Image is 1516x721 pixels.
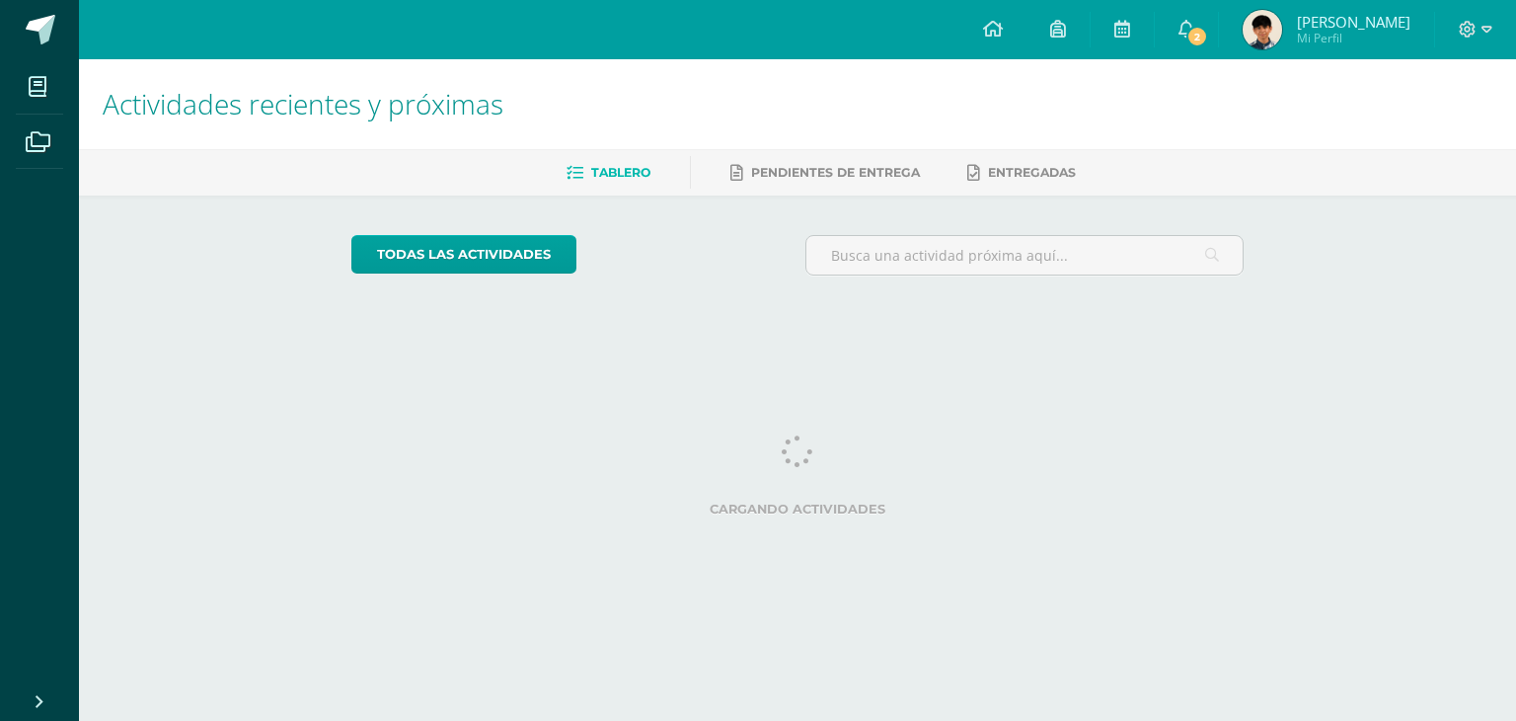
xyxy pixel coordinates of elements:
[591,165,650,180] span: Tablero
[351,502,1245,517] label: Cargando actividades
[1243,10,1282,49] img: f76073ca312b03dd87f23b6b364bf11e.png
[730,157,920,189] a: Pendientes de entrega
[1186,26,1208,47] span: 2
[351,235,576,274] a: todas las Actividades
[1297,12,1410,32] span: [PERSON_NAME]
[751,165,920,180] span: Pendientes de entrega
[567,157,650,189] a: Tablero
[806,236,1244,275] input: Busca una actividad próxima aquí...
[967,157,1076,189] a: Entregadas
[103,85,503,122] span: Actividades recientes y próximas
[988,165,1076,180] span: Entregadas
[1297,30,1410,46] span: Mi Perfil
